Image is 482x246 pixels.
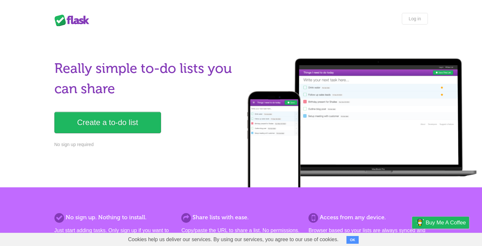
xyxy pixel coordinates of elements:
a: Create a to-do list [54,112,161,133]
h2: No sign up. Nothing to install. [54,213,174,222]
span: Cookies help us deliver our services. By using our services, you agree to our use of cookies. [122,233,345,246]
div: Flask Lists [54,15,93,26]
p: Just start adding tasks. Only sign up if you want to save more than one list. [54,227,174,242]
p: No sign up required [54,141,237,148]
p: Browser based so your lists are always synced and you can access them from anywhere. [308,227,428,242]
p: Copy/paste the URL to share a list. No permissions. No formal invites. It's that simple. [181,227,300,242]
a: Log in [402,13,428,25]
h1: Really simple to-do lists you can share [54,58,237,99]
img: Buy me a coffee [415,217,424,228]
button: OK [346,236,359,244]
h2: Share lists with ease. [181,213,300,222]
h2: Access from any device. [308,213,428,222]
a: Buy me a coffee [412,217,469,229]
span: Buy me a coffee [426,217,466,228]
